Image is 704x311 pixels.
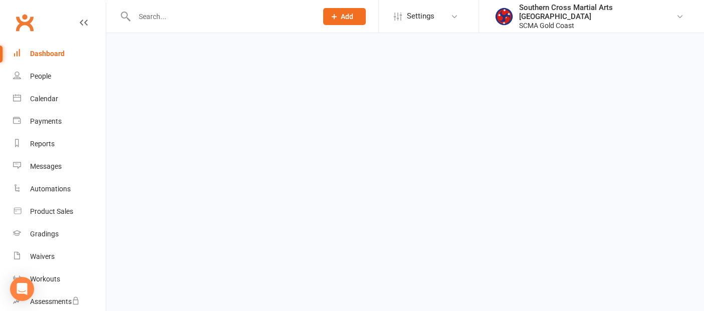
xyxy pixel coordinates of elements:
div: Messages [30,162,62,170]
a: Product Sales [13,200,106,223]
div: Waivers [30,252,55,260]
input: Search... [131,10,310,24]
a: Automations [13,178,106,200]
a: Waivers [13,245,106,268]
span: Settings [407,5,434,28]
a: Reports [13,133,106,155]
div: People [30,72,51,80]
div: Assessments [30,297,80,305]
a: Gradings [13,223,106,245]
div: Reports [30,140,55,148]
button: Add [323,8,366,25]
a: Messages [13,155,106,178]
a: Clubworx [12,10,37,35]
img: thumb_image1620786302.png [494,7,514,27]
div: Calendar [30,95,58,103]
div: Southern Cross Martial Arts [GEOGRAPHIC_DATA] [519,3,676,21]
a: Payments [13,110,106,133]
div: Dashboard [30,50,65,58]
a: Dashboard [13,43,106,65]
div: Payments [30,117,62,125]
a: Workouts [13,268,106,290]
div: Automations [30,185,71,193]
div: SCMA Gold Coast [519,21,676,30]
div: Workouts [30,275,60,283]
div: Open Intercom Messenger [10,277,34,301]
div: Product Sales [30,207,73,215]
a: People [13,65,106,88]
div: Gradings [30,230,59,238]
span: Add [341,13,353,21]
a: Calendar [13,88,106,110]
